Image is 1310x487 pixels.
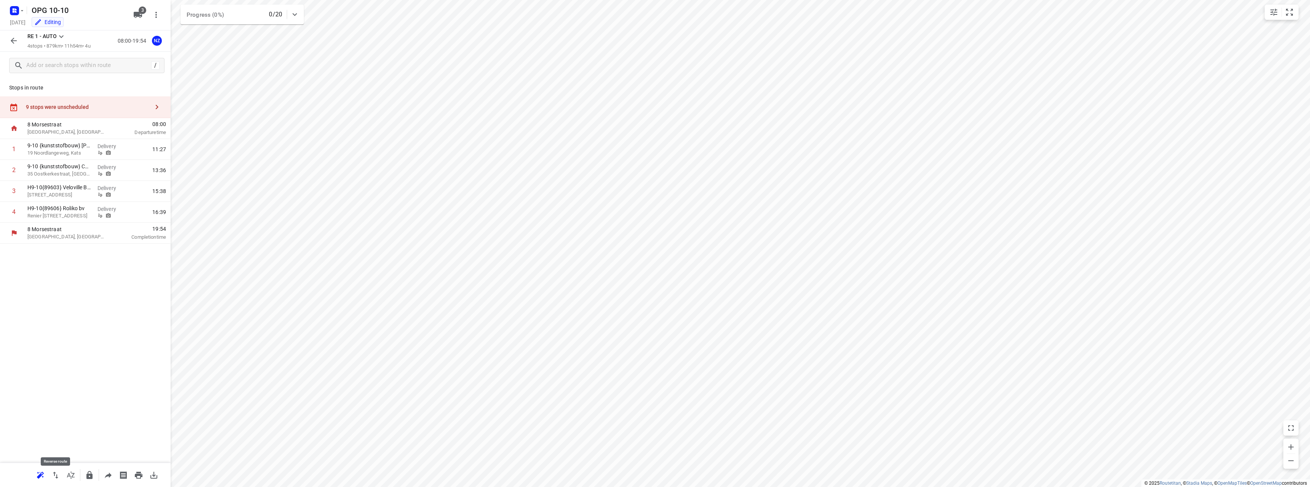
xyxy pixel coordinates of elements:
a: OpenStreetMap [1250,481,1282,486]
p: H9-10{89603} Veloville BV - Velo2800 [27,184,91,191]
h5: Rename [29,4,127,16]
p: 9-10 {kunststofbouw} Cho-Ca-Bake [27,163,91,170]
button: Map settings [1266,5,1281,20]
a: Routetitan [1160,481,1181,486]
div: 1 [12,145,16,153]
p: Departure time [116,129,166,136]
p: 35 Oostkerkestraat, Diksmuide [27,170,91,178]
p: 8 Morsestraat [27,121,107,128]
p: [GEOGRAPHIC_DATA], [GEOGRAPHIC_DATA] [27,233,107,241]
p: Delivery [97,205,126,213]
button: NZ [149,33,165,48]
p: H9-10{89606} Roliko bv [27,204,91,212]
p: Stops in route [9,84,161,92]
span: Progress (0%) [187,11,224,18]
span: 3 [139,6,146,14]
div: You are currently in edit mode. [34,18,61,26]
span: Print shipping labels [116,471,131,478]
span: 13:36 [152,166,166,174]
p: Renier Sniedersstraat 93a, Turnhout [27,212,91,220]
li: © 2025 , © , © © contributors [1144,481,1307,486]
p: Adegemstraat 45, Mechelen [27,191,91,199]
span: Print route [131,471,146,478]
span: 15:38 [152,187,166,195]
button: More [149,7,164,22]
p: 9-10 {kunststofbouw} Sam de Jong [27,142,91,149]
div: 9 stops were unscheduled [26,104,149,110]
p: Delivery [97,142,126,150]
span: Reoptimize route [33,471,48,478]
span: 16:39 [152,208,166,216]
p: [GEOGRAPHIC_DATA], [GEOGRAPHIC_DATA] [27,128,107,136]
input: Add or search stops within route [26,60,151,72]
span: Sort by time window [63,471,78,478]
div: 2 [12,166,16,174]
button: Lock route [82,468,97,483]
div: 4 [12,208,16,216]
p: 19 Noordlangeweg, Kats [27,149,91,157]
h5: Project date [7,18,29,27]
p: 08:00-19:54 [118,37,149,45]
div: / [151,61,160,70]
span: 19:54 [116,225,166,233]
p: 4 stops • 879km • 11h54m • 4u [27,43,91,50]
div: small contained button group [1265,5,1299,20]
a: Stadia Maps [1186,481,1212,486]
p: Delivery [97,184,126,192]
span: 08:00 [116,120,166,128]
button: 3 [130,7,145,22]
span: Share route [101,471,116,478]
button: Fit zoom [1282,5,1297,20]
p: Delivery [97,163,126,171]
p: 8 Morsestraat [27,225,107,233]
span: Assigned to Nicky Zwiers [149,37,165,44]
p: 0/20 [269,10,282,19]
span: 11:27 [152,145,166,153]
p: RE 1 - AUTO [27,32,57,40]
div: 3 [12,187,16,195]
p: Completion time [116,233,166,241]
div: Progress (0%)0/20 [181,5,304,24]
span: Download route [146,471,161,478]
div: NZ [152,36,162,46]
a: OpenMapTiles [1217,481,1247,486]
